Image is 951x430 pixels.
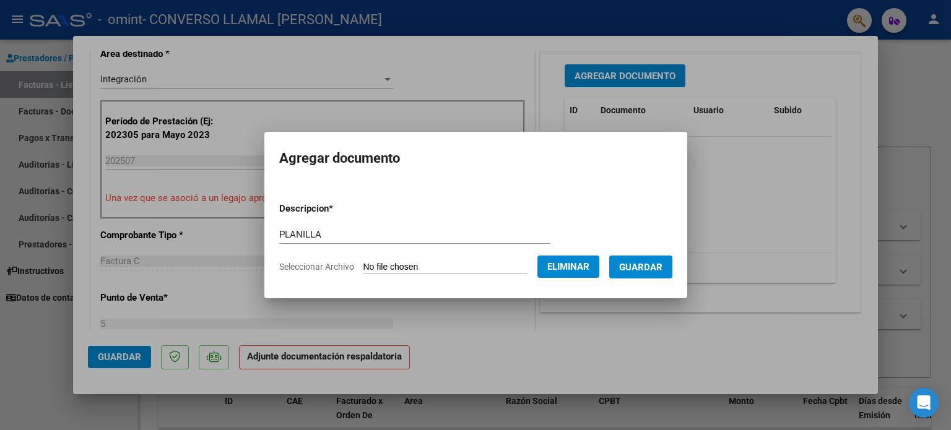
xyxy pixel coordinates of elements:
span: Eliminar [547,261,589,272]
span: Seleccionar Archivo [279,262,354,272]
span: Guardar [619,262,662,273]
p: Descripcion [279,202,397,216]
div: Open Intercom Messenger [909,388,939,418]
button: Eliminar [537,256,599,278]
h2: Agregar documento [279,147,672,170]
button: Guardar [609,256,672,278]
